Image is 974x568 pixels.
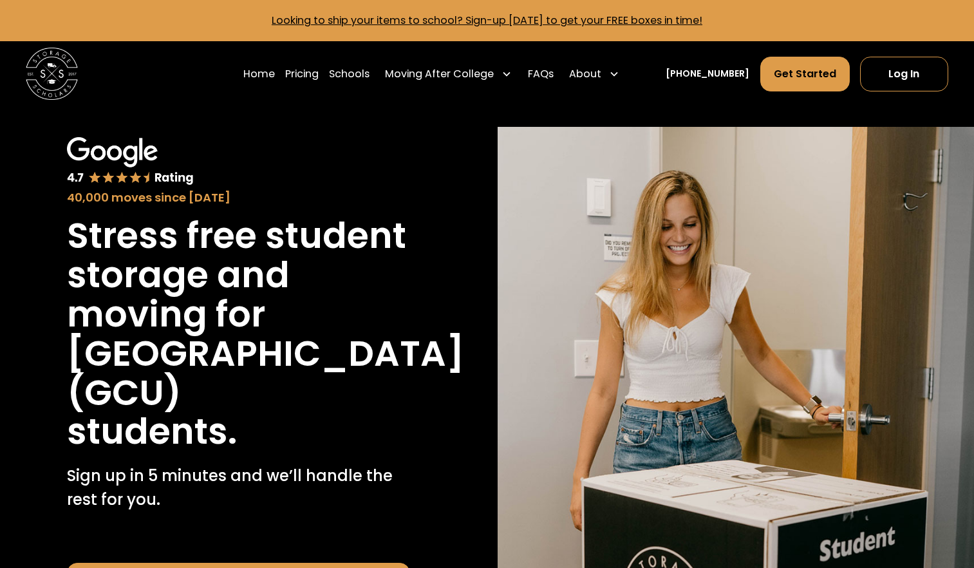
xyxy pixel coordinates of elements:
img: Google 4.7 star rating [67,137,194,185]
h1: Stress free student storage and moving for [67,216,410,334]
p: Sign up in 5 minutes and we’ll handle the rest for you. [67,464,410,511]
a: Home [243,56,275,92]
div: About [564,56,624,92]
a: FAQs [528,56,554,92]
a: Get Started [760,57,850,91]
a: Pricing [285,56,319,92]
div: 40,000 moves since [DATE] [67,189,410,206]
a: [PHONE_NUMBER] [666,67,749,80]
img: Storage Scholars main logo [26,48,78,100]
div: About [569,66,601,82]
a: Looking to ship your items to school? Sign-up [DATE] to get your FREE boxes in time! [272,13,702,28]
div: Moving After College [385,66,494,82]
div: Moving After College [380,56,517,92]
a: Schools [329,56,370,92]
h1: students. [67,412,237,451]
a: Log In [860,57,948,91]
h1: [GEOGRAPHIC_DATA] (GCU) [67,334,464,413]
